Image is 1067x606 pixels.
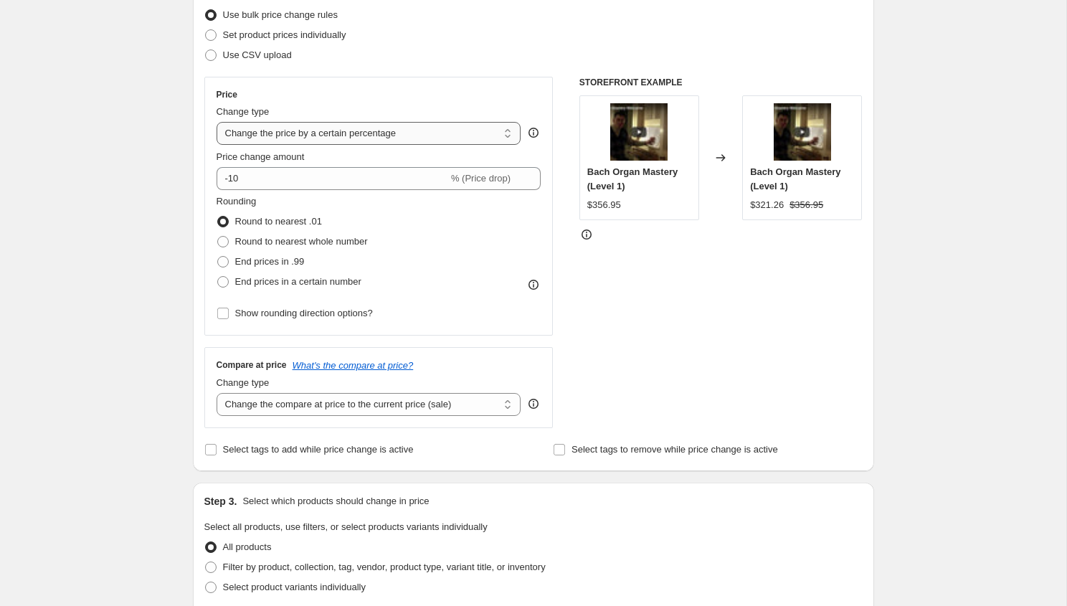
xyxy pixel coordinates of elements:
[217,196,257,207] span: Rounding
[217,377,270,388] span: Change type
[217,359,287,371] h3: Compare at price
[526,126,541,140] div: help
[223,9,338,20] span: Use bulk price change rules
[774,103,831,161] img: Bach_Organ_Mastery_80x.JPG
[204,521,488,532] span: Select all products, use filters, or select products variants individually
[610,103,668,161] img: Bach_Organ_Mastery_80x.JPG
[789,198,823,212] strike: $356.95
[235,236,368,247] span: Round to nearest whole number
[451,173,511,184] span: % (Price drop)
[217,106,270,117] span: Change type
[235,216,322,227] span: Round to nearest .01
[217,89,237,100] h3: Price
[223,29,346,40] span: Set product prices individually
[235,256,305,267] span: End prices in .99
[223,541,272,552] span: All products
[242,494,429,508] p: Select which products should change in price
[750,198,784,212] div: $321.26
[204,494,237,508] h2: Step 3.
[587,166,678,191] span: Bach Organ Mastery (Level 1)
[223,582,366,592] span: Select product variants individually
[572,444,778,455] span: Select tags to remove while price change is active
[526,397,541,411] div: help
[235,308,373,318] span: Show rounding direction options?
[217,151,305,162] span: Price change amount
[223,562,546,572] span: Filter by product, collection, tag, vendor, product type, variant title, or inventory
[579,77,863,88] h6: STOREFRONT EXAMPLE
[235,276,361,287] span: End prices in a certain number
[750,166,840,191] span: Bach Organ Mastery (Level 1)
[293,360,414,371] button: What's the compare at price?
[223,444,414,455] span: Select tags to add while price change is active
[217,167,448,190] input: -15
[223,49,292,60] span: Use CSV upload
[587,198,621,212] div: $356.95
